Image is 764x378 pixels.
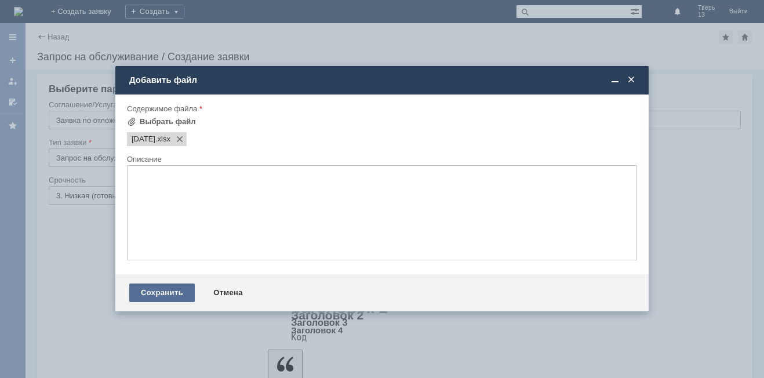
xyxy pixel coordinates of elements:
[5,5,169,14] div: Добрый вечер
[127,105,635,112] div: Содержимое файла
[625,75,637,85] span: Закрыть
[127,155,635,163] div: Описание
[609,75,621,85] span: Свернуть (Ctrl + M)
[155,135,170,144] span: 10.10.25.xlsx
[129,75,637,85] div: Добавить файл
[5,14,169,23] div: ​Прошу убрать отложенный чек
[132,135,155,144] span: 10.10.25.xlsx
[140,117,196,126] div: Выбрать файл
